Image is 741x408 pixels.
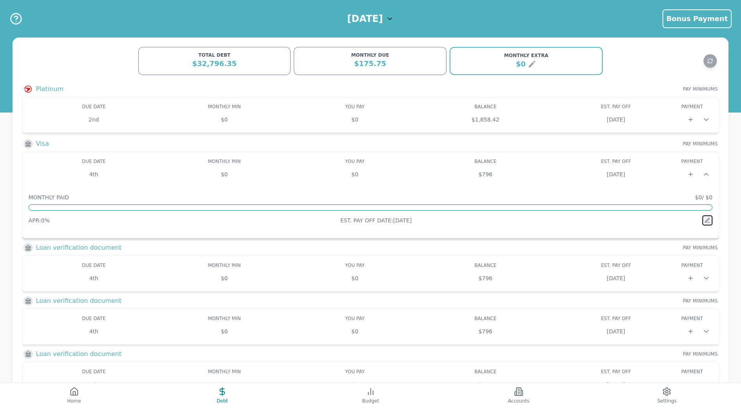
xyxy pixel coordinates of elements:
button: Bonus Payment [662,9,732,28]
span: MONTHLY MIN [208,369,241,374]
div: [DATE] [551,327,681,335]
div: $0 [289,381,420,388]
span: EST. PAY OFF [601,159,631,164]
span: MONTHLY MIN [208,104,241,109]
h3: Platinum [36,84,63,94]
h3: Loan verification document [36,243,121,252]
span: Budget [362,398,379,404]
span: PAY MINIMUMS [683,298,718,304]
div: DUE DATE [29,158,159,165]
div: $0 [289,274,420,282]
div: $0 [516,59,526,70]
div: $0 [289,116,420,123]
div: [DATE] [551,274,681,282]
div: [DATE] [551,381,681,388]
h1: [DATE] [347,13,383,25]
button: Accounts [445,383,593,408]
div: 4th [29,381,159,388]
span: MONTHLY MIN [208,316,241,321]
span: PAYMENT [681,159,703,164]
div: DUE DATE [29,262,159,268]
div: BALANCE [420,315,551,322]
div: YOU PAY [289,369,420,375]
span: PAYMENT [681,369,703,374]
button: Budget [296,383,445,408]
img: Bank logo [23,84,33,94]
div: $175.75 [299,58,441,69]
button: Debt [148,383,296,408]
div: $0 [159,116,289,123]
span: MONTHLY MIN [208,159,241,164]
span: MONTHLY PAID [29,193,69,201]
div: YOU PAY [289,104,420,110]
div: $0 [159,274,289,282]
div: MONTHLY EXTRA [455,52,598,59]
div: [DATE] [551,170,681,178]
div: $796 [420,327,551,335]
div: DUE DATE [29,104,159,110]
button: Help [9,12,23,25]
div: $0 [289,170,420,178]
h3: Loan verification document [36,296,121,306]
span: EST. PAY OFF [601,104,631,109]
div: YOU PAY [289,262,420,268]
div: $796 [420,170,551,178]
h3: Loan verification document [36,349,121,359]
div: YOU PAY [289,158,420,165]
div: $0 [159,327,289,335]
button: Settings [593,383,741,408]
div: $0 [159,381,289,388]
span: PAYMENT [681,104,703,109]
span: EST. PAY OFF [601,316,631,321]
div: $1,858.42 [420,116,551,123]
span: APR: 0 % [29,217,50,224]
span: PAY MINIMUMS [683,245,718,251]
div: BALANCE [420,369,551,375]
span: PAY MINIMUMS [683,86,718,92]
div: BALANCE [420,158,551,165]
button: Refresh data [704,54,717,68]
span: EST. PAY OFF [601,263,631,268]
div: TOTAL DEBT [143,52,286,58]
span: EST. PAY OFF [601,369,631,374]
div: $32,796.35 [143,58,286,69]
span: MONTHLY MIN [208,263,241,268]
div: $0 [289,327,420,335]
img: Bank logo [23,349,33,359]
div: $0 [159,170,289,178]
div: 4th [29,274,159,282]
span: Debt [217,398,228,404]
span: Bonus Payment [666,14,728,23]
div: 2nd [29,116,159,123]
span: PAYMENT [681,316,703,321]
span: PAY MINIMUMS [683,141,718,147]
div: YOU PAY [289,315,420,322]
div: 4th [29,170,159,178]
h3: Visa [36,139,49,149]
div: $796 [420,274,551,282]
div: MONTHLY DUE [299,52,441,58]
img: Bank logo [23,139,33,149]
div: [DATE] [551,116,681,123]
div: DUE DATE [29,369,159,375]
div: DUE DATE [29,315,159,322]
div: 4th [29,327,159,335]
div: $796 [420,381,551,388]
span: Accounts [508,398,530,404]
span: EST. PAY OFF DATE: [DATE] [340,217,412,224]
div: BALANCE [420,262,551,268]
img: Bank logo [23,296,33,306]
span: Home [67,398,81,404]
span: PAY MINIMUMS [683,351,718,357]
div: BALANCE [420,104,551,110]
span: Settings [657,398,677,404]
img: Bank logo [23,243,33,252]
span: $0 / $0 [695,193,712,201]
button: MONTHLY EXTRA$0 [450,47,603,75]
span: PAYMENT [681,263,703,268]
